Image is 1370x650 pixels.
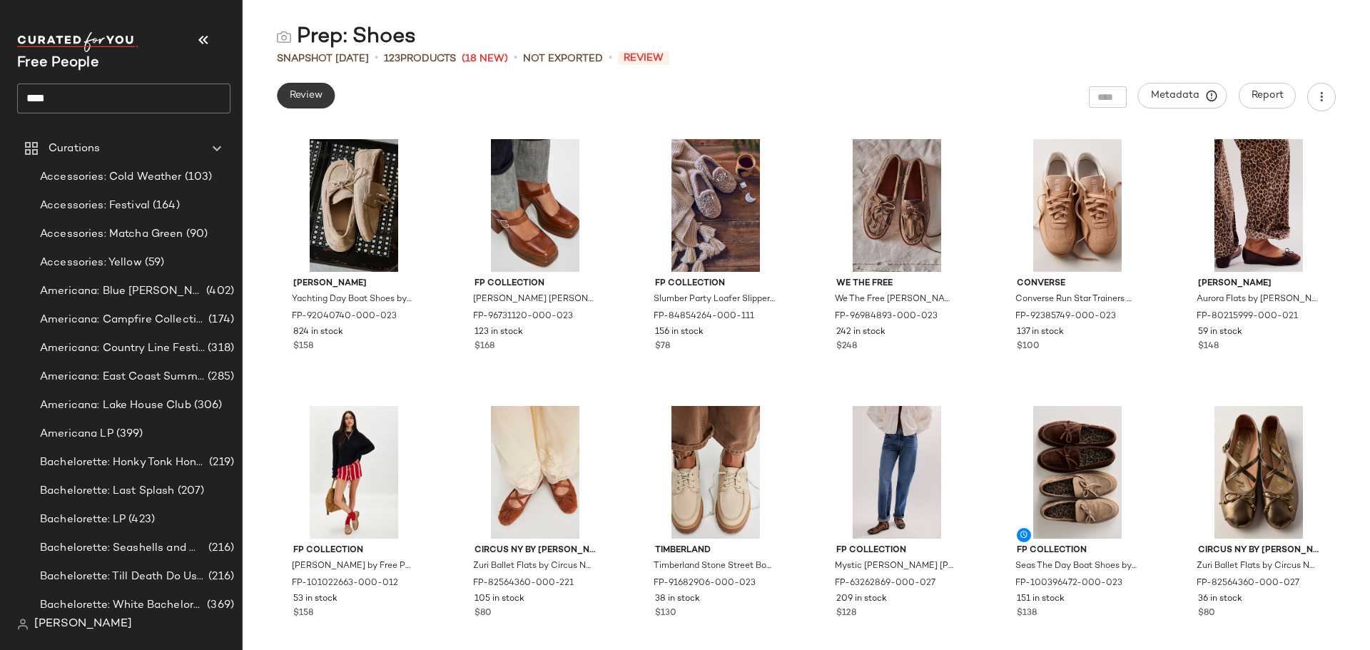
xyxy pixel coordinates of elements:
span: Bachelorette: Honky Tonk Honey [40,455,206,471]
img: 82564360_221_a [463,406,607,539]
img: cfy_white_logo.C9jOOHJF.svg [17,32,138,52]
span: Aurora Flats by [PERSON_NAME] at Free People in [GEOGRAPHIC_DATA], Size: US 7.5 [1197,293,1318,306]
span: FP Collection [475,278,596,290]
span: Americana LP [40,426,113,442]
span: FP-96731120-000-023 [473,310,573,323]
span: • [609,50,612,67]
span: 59 in stock [1198,326,1242,339]
span: Circus NY by [PERSON_NAME] [475,544,596,557]
span: (103) [182,169,213,186]
span: (318) [205,340,234,357]
img: 92040740_023_e [282,139,426,272]
span: Snapshot [DATE] [277,51,369,66]
img: 63262869_027_a [825,406,969,539]
img: 96984893_023_i [825,139,969,272]
span: Curations [49,141,100,157]
span: $80 [475,607,492,620]
span: Slumber Party Loafer Slippers by Free People in Tan, Size: US 7 [654,293,775,306]
span: We The Free [836,278,958,290]
span: Americana: Blue [PERSON_NAME] Baby [40,283,203,300]
span: $158 [293,607,313,620]
span: $78 [655,340,670,353]
span: Circus NY by [PERSON_NAME] [1198,544,1319,557]
span: Not Exported [523,51,603,66]
span: Americana: Country Line Festival [40,340,205,357]
span: Review [289,90,323,101]
img: 100396472_023_0 [1005,406,1150,539]
span: 123 [384,54,400,64]
span: (59) [142,255,165,271]
button: Metadata [1138,83,1227,108]
span: $168 [475,340,494,353]
img: svg%3e [17,619,29,630]
span: [PERSON_NAME] by Free People in White, Size: US 6.5 [292,560,413,573]
span: Timberland [655,544,776,557]
span: $148 [1198,340,1219,353]
span: (402) [203,283,234,300]
span: 105 in stock [475,593,524,606]
span: FP Collection [836,544,958,557]
span: 38 in stock [655,593,700,606]
span: Americana: Lake House Club [40,397,191,414]
span: FP-101022663-000-012 [292,577,398,590]
span: (90) [183,226,208,243]
span: 242 in stock [836,326,886,339]
span: Zuri Ballet Flats by Circus NY by [PERSON_NAME] at Free People in Brown, Size: US 6 [473,560,594,573]
span: $100 [1017,340,1040,353]
span: 156 in stock [655,326,704,339]
span: [PERSON_NAME] [293,278,415,290]
div: Prep: Shoes [277,23,416,51]
span: $158 [293,340,313,353]
span: FP-80215999-000-021 [1197,310,1298,323]
span: FP-100396472-000-023 [1015,577,1122,590]
span: Bachelorette: Last Splash [40,483,175,499]
button: Report [1239,83,1296,108]
span: (285) [205,369,234,385]
span: • [514,50,517,67]
span: (306) [191,397,223,414]
span: [PERSON_NAME] [34,616,132,633]
span: Timberland Stone Street Boat Shoes at Free People in [GEOGRAPHIC_DATA], Size: US 10 [654,560,775,573]
span: Seas The Day Boat Shoes by Free People in Tan, Size: US 8.5 [1015,560,1137,573]
span: (18 New) [462,51,508,66]
span: We The Free [PERSON_NAME] Boat Shoes at Free People in Tan, Size: US 6 [835,293,956,306]
span: Yachting Day Boat Shoes by [PERSON_NAME] at Free People in Tan, Size: US 8.5 [292,293,413,306]
img: 91682906_023_c [644,406,788,539]
span: $248 [836,340,857,353]
span: Current Company Name [17,56,99,71]
span: [PERSON_NAME] [PERSON_NAME] by Free People in Tan, Size: US 7 [473,293,594,306]
img: 92385749_023_b [1005,139,1150,272]
span: 137 in stock [1017,326,1064,339]
img: 96731120_023_b [463,139,607,272]
div: Products [384,51,456,66]
span: $128 [836,607,856,620]
span: (423) [126,512,155,528]
span: FP Collection [655,278,776,290]
span: 36 in stock [1198,593,1242,606]
span: 53 in stock [293,593,338,606]
img: 80215999_021_d [1187,139,1331,272]
img: 101022663_012_0 [282,406,426,539]
span: • [375,50,378,67]
span: 209 in stock [836,593,887,606]
span: Bachelorette: White Bachelorette Outfits [40,597,204,614]
span: FP-92040740-000-023 [292,310,397,323]
span: FP-63262869-000-027 [835,577,935,590]
span: FP Collection [293,544,415,557]
span: Report [1251,90,1284,101]
span: FP-91682906-000-023 [654,577,756,590]
span: Bachelorette: LP [40,512,126,528]
span: [PERSON_NAME] [1198,278,1319,290]
span: FP-92385749-000-023 [1015,310,1116,323]
span: 123 in stock [475,326,523,339]
span: Accessories: Festival [40,198,150,214]
span: FP Collection [1017,544,1138,557]
span: 151 in stock [1017,593,1065,606]
span: Converse Run Star Trainers Shoe at Free People in [GEOGRAPHIC_DATA], Size: US 6.5 M [1015,293,1137,306]
span: Bachelorette: Seashells and Wedding Bells [40,540,205,557]
span: Accessories: Yellow [40,255,142,271]
span: (207) [175,483,205,499]
span: $138 [1017,607,1037,620]
span: Mystic [PERSON_NAME] [PERSON_NAME] Flats by Free People in Brown, Size: EU 36.5 [835,560,956,573]
span: FP-96984893-000-023 [835,310,938,323]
